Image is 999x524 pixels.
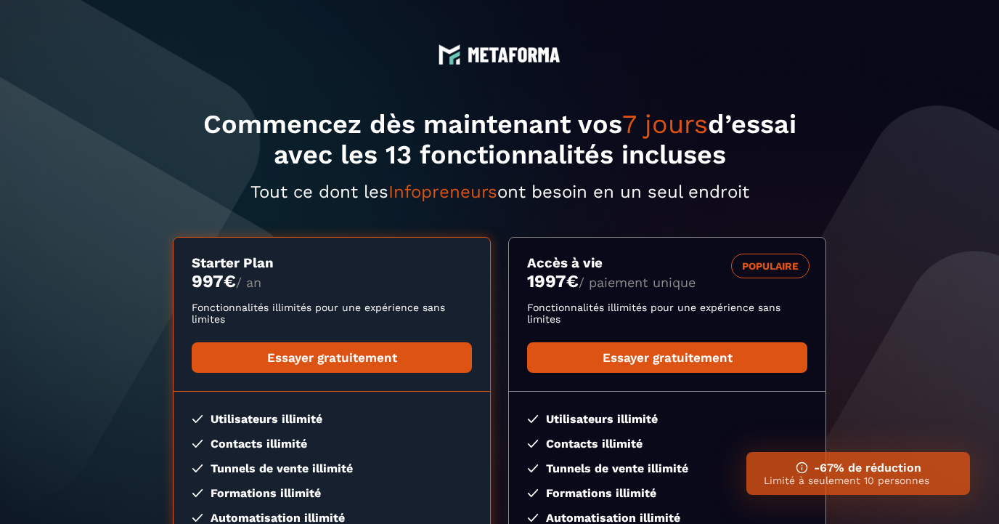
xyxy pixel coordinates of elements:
[192,255,472,271] h3: Starter Plan
[192,486,472,500] li: Formations illimité
[796,461,808,474] img: ifno
[566,271,579,291] currency: €
[192,342,472,373] a: Essayer gratuitement
[527,437,807,451] li: Contacts illimité
[579,275,696,290] span: / paiement unique
[527,271,579,291] money: 1997
[192,412,472,426] li: Utilisateurs illimité
[439,44,460,65] img: logo
[527,464,539,472] img: checked
[527,461,807,475] li: Tunnels de vente illimité
[192,464,203,472] img: checked
[764,461,953,475] h3: -67% de réduction
[224,271,236,291] currency: €
[527,412,807,426] li: Utilisateurs illimité
[192,437,472,451] li: Contacts illimité
[527,342,807,373] a: Essayer gratuitement
[731,254,810,278] div: POPULAIRE
[527,486,807,500] li: Formations illimité
[173,109,826,170] h1: Commencez dès maintenant vos d’essai avec les 13 fonctionnalités incluses
[192,489,203,497] img: checked
[192,415,203,423] img: checked
[192,271,236,291] money: 997
[527,489,539,497] img: checked
[622,109,708,140] span: 7 jours
[527,415,539,423] img: checked
[192,461,472,475] li: Tunnels de vente illimité
[388,182,497,202] span: Infopreneurs
[173,182,826,202] p: Tout ce dont les ont besoin en un seul endroit
[236,275,261,290] span: / an
[527,255,807,271] h3: Accès à vie
[468,47,560,63] img: logo
[192,440,203,448] img: checked
[192,302,472,325] p: Fonctionnalités illimités pour une expérience sans limites
[527,302,807,325] p: Fonctionnalités illimités pour une expérience sans limites
[527,514,539,522] img: checked
[192,514,203,522] img: checked
[527,440,539,448] img: checked
[764,475,953,486] p: Limité à seulement 10 personnes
